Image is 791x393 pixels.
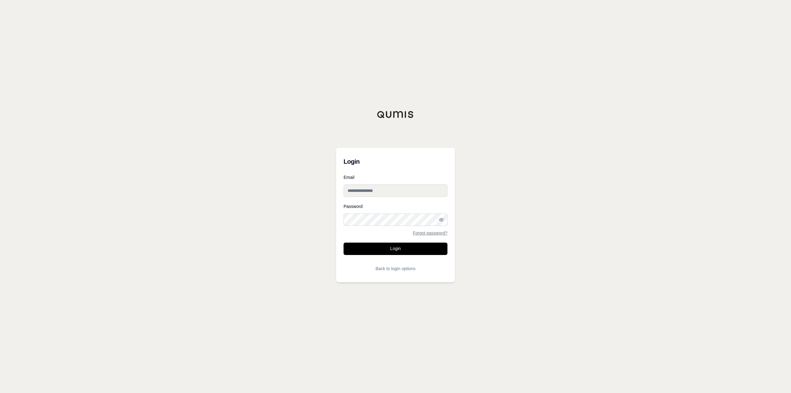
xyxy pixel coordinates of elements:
label: Email [344,175,447,179]
h3: Login [344,155,447,168]
img: Qumis [377,111,414,118]
button: Back to login options [344,262,447,275]
a: Forgot password? [413,231,447,235]
button: Login [344,243,447,255]
label: Password [344,204,447,209]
